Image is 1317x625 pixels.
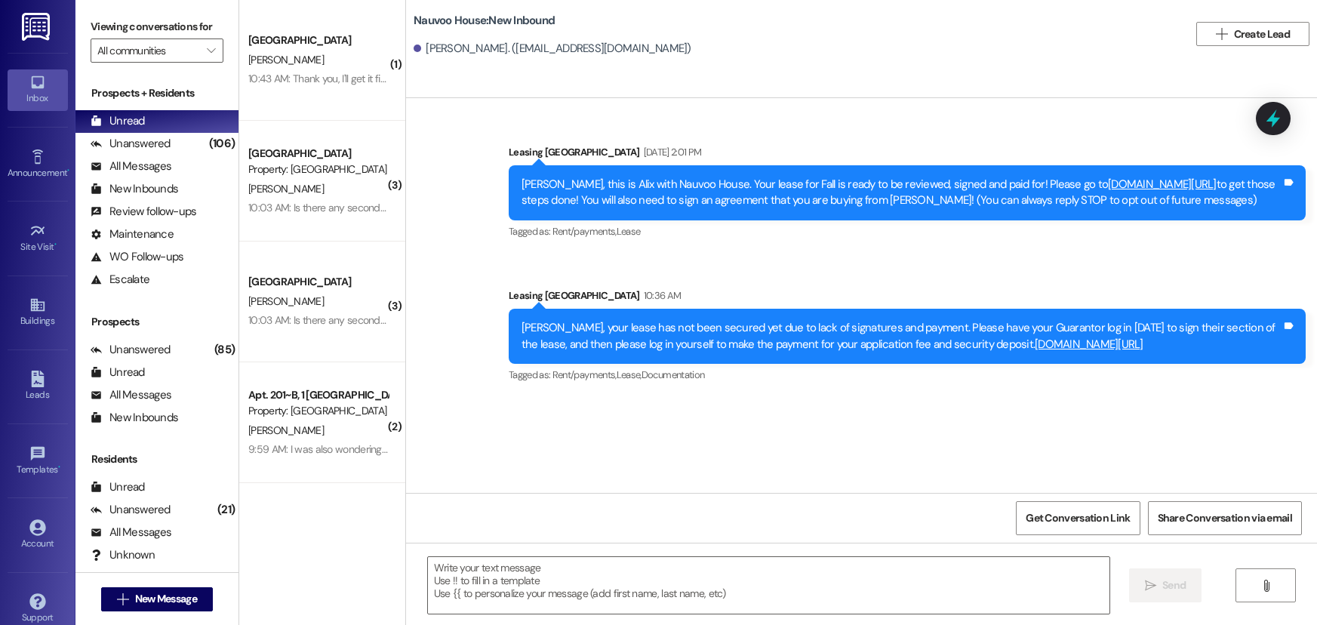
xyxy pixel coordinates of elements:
i:  [117,593,128,605]
a: Buildings [8,292,68,333]
img: ResiDesk Logo [22,13,53,41]
div: Unread [91,113,145,129]
span: Lease , [617,368,642,381]
span: Send [1162,577,1186,593]
div: Residents [75,451,238,467]
span: Rent/payments , [552,368,617,381]
button: Create Lead [1196,22,1309,46]
b: Nauvoo House: New Inbound [414,13,555,29]
a: [DOMAIN_NAME][URL] [1108,177,1217,192]
div: All Messages [91,159,171,174]
div: 10:03 AM: Is there any secondary tag I need to get for my bike so while I'm at work or school dur... [248,313,912,327]
div: Maintenance [91,226,174,242]
div: [DATE] 2:01 PM [640,144,702,160]
div: Property: [GEOGRAPHIC_DATA] [248,403,388,419]
div: [GEOGRAPHIC_DATA] [248,32,388,48]
div: [GEOGRAPHIC_DATA] [248,146,388,162]
div: Leasing [GEOGRAPHIC_DATA] [509,144,1306,165]
div: 10:03 AM: Is there any secondary tag I need to get for my bike so while I'm at work or school dur... [248,201,912,214]
span: [PERSON_NAME] [248,53,324,66]
span: Lease [617,225,641,238]
div: Apt. 201~B, 1 [GEOGRAPHIC_DATA] [248,387,388,403]
span: Get Conversation Link [1026,510,1130,526]
button: Send [1129,568,1202,602]
span: Share Conversation via email [1158,510,1292,526]
button: Share Conversation via email [1148,501,1302,535]
div: (106) [205,132,238,155]
div: New Inbounds [91,181,178,197]
a: Account [8,515,68,556]
div: (85) [211,338,238,362]
span: Create Lead [1234,26,1290,42]
div: Review follow-ups [91,204,196,220]
i:  [207,45,215,57]
a: Leads [8,366,68,407]
div: Unanswered [91,136,171,152]
div: Unread [91,365,145,380]
div: [PERSON_NAME], your lease has not been secured yet due to lack of signatures and payment. Please ... [522,320,1282,353]
input: All communities [97,38,199,63]
div: [GEOGRAPHIC_DATA] [248,516,388,531]
label: Viewing conversations for [91,15,223,38]
a: Inbox [8,69,68,110]
div: Unknown [91,547,155,563]
div: 10:36 AM [640,288,682,303]
div: Unanswered [91,342,171,358]
a: [DOMAIN_NAME][URL] [1035,337,1143,352]
div: Leasing [GEOGRAPHIC_DATA] [509,288,1306,309]
span: • [58,462,60,473]
div: 9:59 AM: I was also wondering if there was parking for motorcycles somewhere? [248,442,600,456]
div: Unanswered [91,502,171,518]
i:  [1216,28,1227,40]
i:  [1145,580,1156,592]
div: New Inbounds [91,410,178,426]
span: Rent/payments , [552,225,617,238]
div: (21) [214,498,238,522]
button: New Message [101,587,213,611]
div: Escalate [91,272,149,288]
span: Documentation [642,368,705,381]
div: Property: [GEOGRAPHIC_DATA] [248,162,388,177]
div: WO Follow-ups [91,249,183,265]
span: • [54,239,57,250]
div: Tagged as: [509,364,1306,386]
a: Templates • [8,441,68,482]
div: Prospects + Residents [75,85,238,101]
span: [PERSON_NAME] [248,423,324,437]
span: [PERSON_NAME] [248,294,324,308]
div: All Messages [91,525,171,540]
button: Get Conversation Link [1016,501,1140,535]
div: All Messages [91,387,171,403]
div: Prospects [75,314,238,330]
div: [PERSON_NAME], this is Alix with Nauvoo House. Your lease for Fall is ready to be reviewed, signe... [522,177,1282,209]
a: Site Visit • [8,218,68,259]
div: [GEOGRAPHIC_DATA] [248,274,388,290]
div: Tagged as: [509,220,1306,242]
div: 10:43 AM: Thank you, I'll get it figured out. [248,72,425,85]
span: New Message [135,591,197,607]
span: [PERSON_NAME] [248,182,324,196]
i:  [1260,580,1272,592]
div: [PERSON_NAME]. ([EMAIL_ADDRESS][DOMAIN_NAME]) [414,41,691,57]
span: • [67,165,69,176]
div: Unread [91,479,145,495]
